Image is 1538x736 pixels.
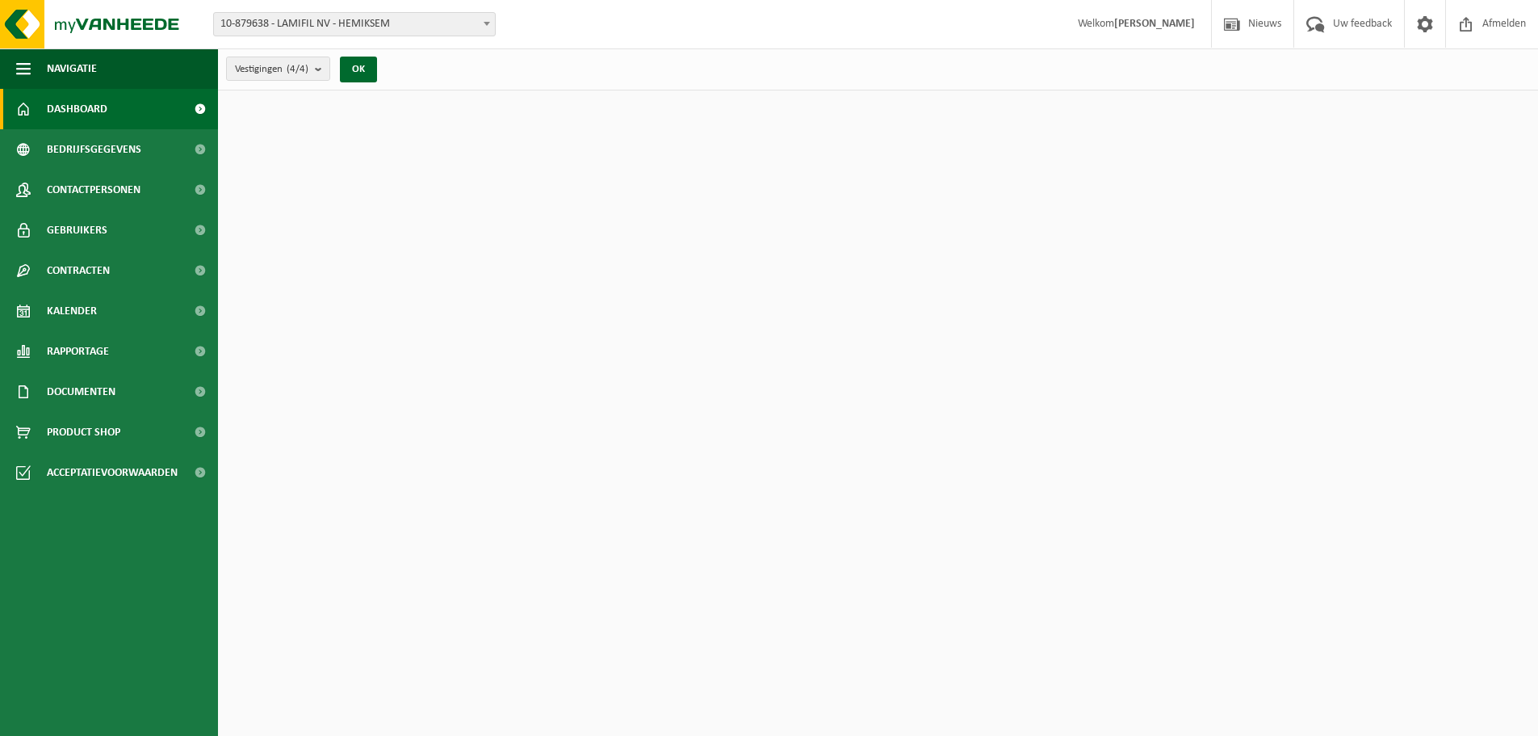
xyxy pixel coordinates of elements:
[47,452,178,493] span: Acceptatievoorwaarden
[47,129,141,170] span: Bedrijfsgegevens
[213,12,496,36] span: 10-879638 - LAMIFIL NV - HEMIKSEM
[340,57,377,82] button: OK
[47,331,109,372] span: Rapportage
[235,57,308,82] span: Vestigingen
[47,210,107,250] span: Gebruikers
[226,57,330,81] button: Vestigingen(4/4)
[47,48,97,89] span: Navigatie
[47,89,107,129] span: Dashboard
[47,372,115,412] span: Documenten
[287,64,308,74] count: (4/4)
[47,170,140,210] span: Contactpersonen
[1114,18,1195,30] strong: [PERSON_NAME]
[47,412,120,452] span: Product Shop
[47,250,110,291] span: Contracten
[214,13,495,36] span: 10-879638 - LAMIFIL NV - HEMIKSEM
[47,291,97,331] span: Kalender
